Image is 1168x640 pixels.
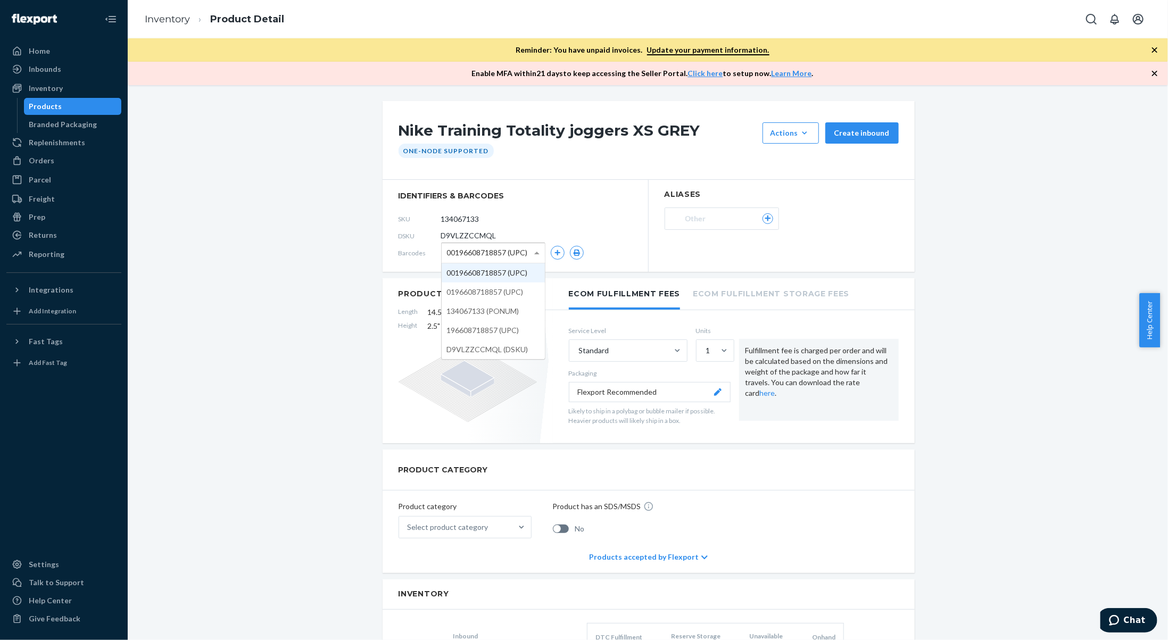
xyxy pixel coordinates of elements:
button: Open account menu [1128,9,1149,30]
div: Parcel [29,174,51,185]
input: 1 [705,345,706,356]
button: Help Center [1139,293,1160,347]
iframe: Opens a widget where you can chat to one of our agents [1100,608,1157,635]
p: Reminder: You have unpaid invoices. [516,45,769,55]
span: identifiers & barcodes [399,190,632,201]
div: 1 [706,345,710,356]
li: Ecom Fulfillment Storage Fees [693,278,849,307]
button: Actions [763,122,819,144]
p: Enable MFA within 21 days to keep accessing the Seller Portal. to setup now. . [472,68,814,79]
div: Inventory [29,83,63,94]
div: Products [29,101,62,112]
div: Give Feedback [29,613,80,624]
h2: PRODUCT CATEGORY [399,460,488,479]
button: Other [665,207,779,230]
div: D9VLZZCCMQL (DSKU) [442,340,545,359]
span: DSKU [399,231,441,240]
div: Inbounds [29,64,61,74]
ol: breadcrumbs [136,4,293,35]
div: Help Center [29,595,72,606]
div: Branded Packaging [29,119,97,130]
h1: Nike Training Totality joggers XS GREY [399,122,757,144]
p: Packaging [569,369,731,378]
a: Branded Packaging [24,116,122,133]
a: Click here [688,69,723,78]
div: Talk to Support [29,577,84,588]
button: Integrations [6,281,121,298]
span: " [438,321,441,330]
button: Give Feedback [6,610,121,627]
a: Orders [6,152,121,169]
div: Integrations [29,285,73,295]
p: Product category [399,501,532,512]
div: Fulfillment fee is charged per order and will be calculated based on the dimensions and weight of... [739,339,899,421]
a: Learn More [772,69,812,78]
input: Standard [578,345,579,356]
span: 00196608718857 (UPC) [447,244,528,262]
a: Freight [6,190,121,207]
span: Length [399,307,418,318]
div: 0196608718857 (UPC) [442,282,545,302]
div: Actions [771,128,811,138]
a: Inventory [6,80,121,97]
button: Create inbound [825,122,899,144]
div: 00196608718857 (UPC) [442,263,545,282]
button: Fast Tags [6,333,121,350]
div: Add Integration [29,306,76,315]
label: Units [696,326,731,335]
a: Returns [6,227,121,244]
a: Add Fast Tag [6,354,121,371]
a: Replenishments [6,134,121,151]
span: No [575,523,585,534]
p: Likely to ship in a polybag or bubble mailer if possible. Heavier products will likely ship in a ... [569,406,731,425]
a: Product Detail [210,13,284,25]
a: Reporting [6,246,121,263]
a: Inventory [145,13,190,25]
div: Products accepted by Flexport [589,541,708,573]
a: here [760,388,775,397]
a: Update your payment information. [647,45,769,55]
h2: Inventory [399,590,899,598]
div: Select product category [408,522,488,533]
div: Prep [29,212,45,222]
a: Home [6,43,121,60]
a: Help Center [6,592,121,609]
span: Other [685,213,710,224]
span: 14.5 [428,307,462,318]
div: 134067133 (PONUM) [442,302,545,321]
div: Orders [29,155,54,166]
div: Fast Tags [29,336,63,347]
span: Barcodes [399,248,441,257]
li: Ecom Fulfillment Fees [569,278,681,310]
label: Service Level [569,326,687,335]
div: Standard [579,345,609,356]
span: 2.5 [428,321,462,331]
div: 196608718857 (UPC) [442,321,545,340]
span: D9VLZZCCMQL [441,230,496,241]
button: Open notifications [1104,9,1125,30]
span: SKU [399,214,441,223]
a: Add Integration [6,303,121,320]
button: Flexport Recommended [569,382,731,402]
h2: Aliases [665,190,899,198]
div: Replenishments [29,137,85,148]
div: One-Node Supported [399,144,494,158]
a: Settings [6,556,121,573]
div: Freight [29,194,55,204]
a: Prep [6,209,121,226]
span: Height [399,321,418,331]
a: Inbounds [6,61,121,78]
div: Reporting [29,249,64,260]
div: Home [29,46,50,56]
button: Close Navigation [100,9,121,30]
h2: Product Dimensions [399,289,501,298]
div: Returns [29,230,57,240]
img: Flexport logo [12,14,57,24]
div: Add Fast Tag [29,358,67,367]
button: Talk to Support [6,574,121,591]
p: Product has an SDS/MSDS [553,501,641,512]
button: Open Search Box [1081,9,1102,30]
a: Parcel [6,171,121,188]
